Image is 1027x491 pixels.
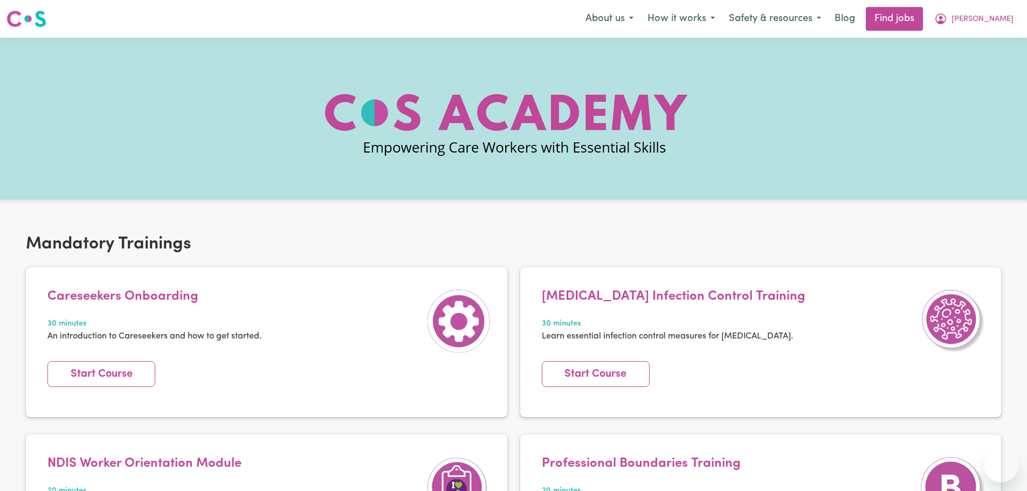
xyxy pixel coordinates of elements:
button: Safety & resources [722,8,828,30]
h4: Careseekers Onboarding [47,289,261,305]
img: Careseekers logo [6,9,46,29]
a: Blog [828,7,861,31]
a: Careseekers logo [6,6,46,31]
h4: NDIS Worker Orientation Module [47,456,305,472]
span: [PERSON_NAME] [952,13,1014,25]
span: 30 minutes [47,318,261,330]
button: How it works [640,8,722,30]
p: An introduction to Careseekers and how to get started. [47,330,261,343]
p: Learn essential infection control measures for [MEDICAL_DATA]. [542,330,805,343]
a: Start Course [47,361,155,387]
a: Find jobs [866,7,923,31]
iframe: Button to launch messaging window [984,448,1018,482]
a: Start Course [542,361,650,387]
h2: Mandatory Trainings [26,234,1001,254]
button: My Account [927,8,1021,30]
h4: Professional Boundaries Training [542,456,810,472]
span: 30 minutes [542,318,805,330]
h4: [MEDICAL_DATA] Infection Control Training [542,289,805,305]
button: About us [578,8,640,30]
